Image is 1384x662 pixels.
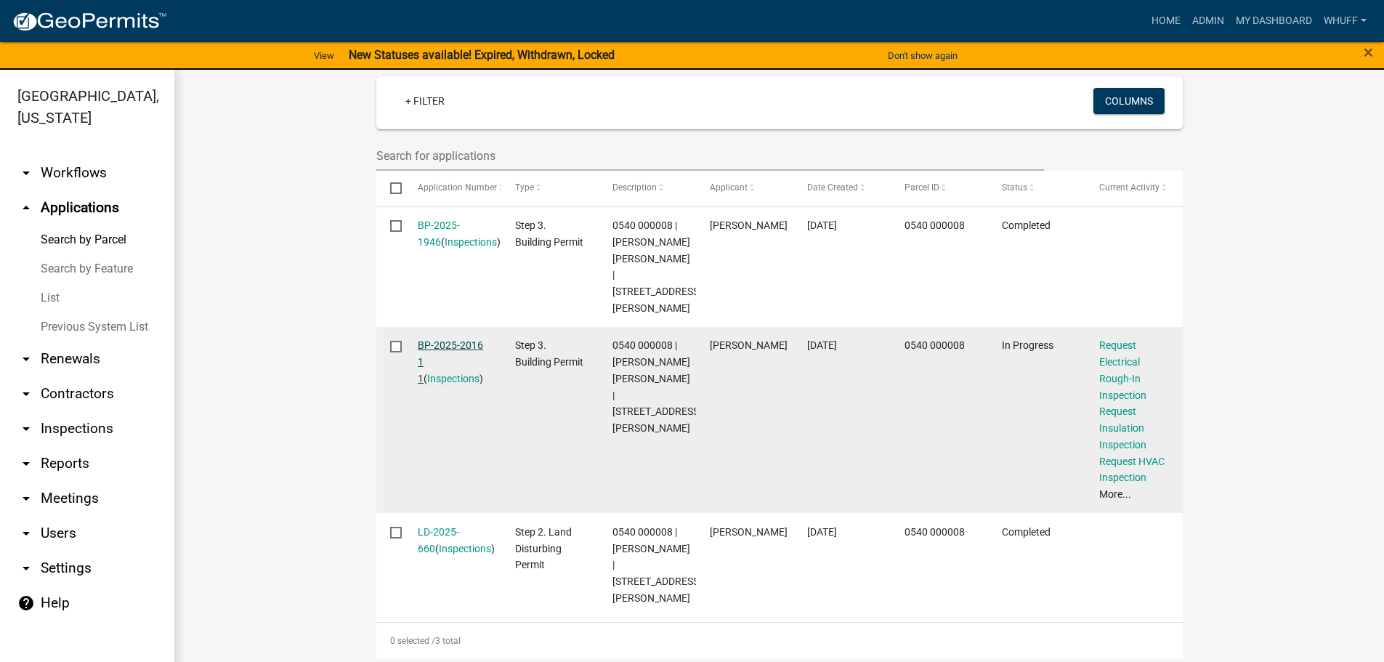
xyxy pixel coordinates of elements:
[1099,339,1146,400] a: Request Electrical Rough-In Inspection
[17,525,35,542] i: arrow_drop_down
[501,171,599,206] datatable-header-cell: Type
[905,219,965,231] span: 0540 000008
[612,219,702,314] span: 0540 000008 | UPCHURCH VICTOR PAYTON | 188 WOOD VALLEY DR
[891,171,988,206] datatable-header-cell: Parcel ID
[905,339,965,351] span: 0540 000008
[807,526,837,538] span: 05/20/2025
[710,182,748,193] span: Applicant
[515,339,583,368] span: Step 3. Building Permit
[807,339,837,351] span: 05/21/2025
[710,339,788,351] span: ROB UPCHURCH
[1002,339,1053,351] span: In Progress
[1099,405,1146,451] a: Request Insulation Inspection
[1002,182,1027,193] span: Status
[17,199,35,217] i: arrow_drop_up
[515,526,572,571] span: Step 2. Land Disturbing Permit
[17,350,35,368] i: arrow_drop_down
[612,339,702,434] span: 0540 000008 | UPCHURCH VICTOR PAYTON | 188 WOOD VALLEY DR
[418,339,483,384] a: BP-2025-2016 1 1
[612,526,702,604] span: 0540 000008 | WALKER FREEMAN | 188 WOOD VALLEY DR
[905,182,939,193] span: Parcel ID
[1002,526,1051,538] span: Completed
[376,171,404,206] datatable-header-cell: Select
[418,219,460,248] a: BP-2025-1946
[17,385,35,403] i: arrow_drop_down
[1099,456,1165,484] a: Request HVAC Inspection
[1099,488,1131,500] a: More...
[445,236,497,248] a: Inspections
[696,171,793,206] datatable-header-cell: Applicant
[418,217,487,251] div: ( )
[418,524,487,557] div: ( )
[1099,182,1160,193] span: Current Activity
[710,526,788,538] span: ROB UPCHURCH
[17,420,35,437] i: arrow_drop_down
[807,182,858,193] span: Date Created
[1318,7,1372,35] a: whuff
[427,373,479,384] a: Inspections
[905,526,965,538] span: 0540 000008
[376,141,1045,171] input: Search for applications
[1186,7,1230,35] a: Admin
[1085,171,1183,206] datatable-header-cell: Current Activity
[404,171,501,206] datatable-header-cell: Application Number
[349,48,615,62] strong: New Statuses available! Expired, Withdrawn, Locked
[418,337,487,387] div: ( )
[1093,88,1165,114] button: Columns
[1002,219,1051,231] span: Completed
[1364,44,1373,61] button: Close
[390,636,435,646] span: 0 selected /
[17,560,35,577] i: arrow_drop_down
[515,219,583,248] span: Step 3. Building Permit
[1146,7,1186,35] a: Home
[710,219,788,231] span: ROB UPCHURCH
[17,594,35,612] i: help
[882,44,963,68] button: Don't show again
[418,182,497,193] span: Application Number
[308,44,340,68] a: View
[612,182,657,193] span: Description
[394,88,456,114] a: + Filter
[599,171,696,206] datatable-header-cell: Description
[17,455,35,472] i: arrow_drop_down
[1230,7,1318,35] a: My Dashboard
[988,171,1085,206] datatable-header-cell: Status
[1364,42,1373,62] span: ×
[807,219,837,231] span: 05/28/2025
[439,543,491,554] a: Inspections
[17,164,35,182] i: arrow_drop_down
[17,490,35,507] i: arrow_drop_down
[793,171,891,206] datatable-header-cell: Date Created
[376,623,1183,659] div: 3 total
[418,526,459,554] a: LD-2025-660
[515,182,534,193] span: Type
